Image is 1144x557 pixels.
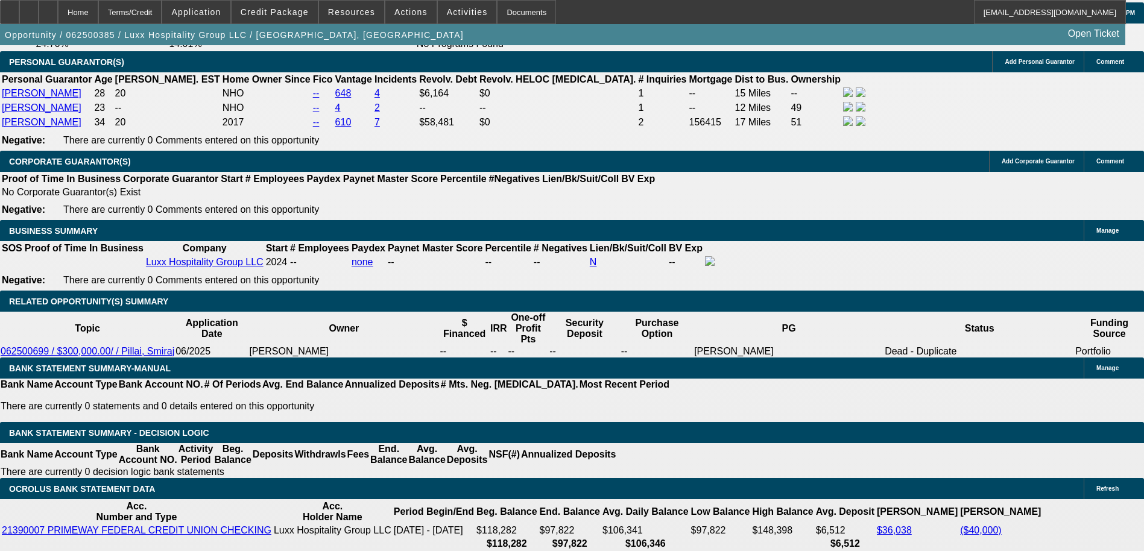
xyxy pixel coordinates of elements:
td: 06/2025 [175,345,248,357]
span: Add Corporate Guarantor [1002,158,1075,165]
button: Credit Package [232,1,318,24]
a: 4 [374,88,380,98]
a: -- [313,88,320,98]
td: NHO [222,87,311,100]
a: [PERSON_NAME] [2,117,81,127]
img: linkedin-icon.png [856,87,865,97]
td: -- [439,345,490,357]
b: Company [183,243,227,253]
th: Fees [347,443,370,466]
td: No Corporate Guarantor(s) Exist [1,186,660,198]
th: Bank Account NO. [118,379,204,391]
th: Beg. Balance [213,443,251,466]
td: -- [419,101,478,115]
td: -- [549,345,621,357]
th: $106,346 [602,538,689,550]
td: -- [115,101,221,115]
td: 20 [115,87,221,100]
td: [DATE] - [DATE] [393,524,475,537]
p: There are currently 0 statements and 0 details entered on this opportunity [1,401,669,412]
a: Open Ticket [1063,24,1124,44]
th: End. Balance [539,500,601,523]
a: 648 [335,88,352,98]
th: Beg. Balance [476,500,537,523]
span: BUSINESS SUMMARY [9,226,98,236]
a: 7 [374,117,380,127]
b: # Employees [245,174,305,184]
a: ($40,000) [960,525,1002,535]
button: Resources [319,1,384,24]
b: Dist to Bus. [735,74,789,84]
th: Account Type [54,443,118,466]
th: Proof of Time In Business [24,242,144,254]
th: Avg. Deposit [815,500,875,523]
th: Avg. End Balance [262,379,344,391]
span: -- [290,257,297,267]
td: NHO [222,101,311,115]
b: #Negatives [489,174,540,184]
b: Percentile [485,243,531,253]
b: Incidents [374,74,417,84]
span: OCROLUS BANK STATEMENT DATA [9,484,155,494]
b: Ownership [791,74,841,84]
b: [PERSON_NAME]. EST [115,74,220,84]
a: [PERSON_NAME] [2,102,81,113]
th: Avg. Daily Balance [602,500,689,523]
b: Negative: [2,135,45,145]
span: PERSONAL GUARANTOR(S) [9,57,124,67]
img: facebook-icon.png [705,256,715,266]
a: 610 [335,117,352,127]
td: 2024 [265,256,288,269]
img: linkedin-icon.png [856,116,865,126]
div: -- [534,257,587,268]
th: Most Recent Period [579,379,670,391]
a: [PERSON_NAME] [2,88,81,98]
b: Age [94,74,112,84]
b: Corporate Guarantor [123,174,218,184]
span: There are currently 0 Comments entered on this opportunity [63,275,319,285]
td: 49 [790,101,841,115]
td: -- [621,345,694,357]
td: 51 [790,116,841,129]
th: $ Financed [439,312,490,345]
td: $0 [479,87,637,100]
th: Withdrawls [294,443,346,466]
td: $6,164 [419,87,478,100]
b: Vantage [335,74,372,84]
th: One-off Profit Pts [508,312,549,345]
img: linkedin-icon.png [856,102,865,112]
a: N [590,257,597,267]
a: Luxx Hospitality Group LLC [146,257,264,267]
b: Fico [313,74,333,84]
th: Purchase Option [621,312,694,345]
th: Account Type [54,379,118,391]
span: There are currently 0 Comments entered on this opportunity [63,204,319,215]
th: Funding Source [1075,312,1144,345]
td: $58,481 [419,116,478,129]
th: $118,282 [476,538,537,550]
td: 1 [637,101,687,115]
th: Acc. Number and Type [1,500,272,523]
div: -- [388,257,482,268]
td: $97,822 [539,524,601,537]
th: End. Balance [370,443,408,466]
a: 21390007 PRIMEWAY FEDERAL CREDIT UNION CHECKING [2,525,271,535]
b: Paynet Master Score [388,243,482,253]
img: facebook-icon.png [843,87,853,97]
th: Annualized Deposits [520,443,616,466]
span: Application [171,7,221,17]
a: -- [313,102,320,113]
b: Mortgage [689,74,733,84]
a: $36,038 [877,525,912,535]
th: # Mts. Neg. [MEDICAL_DATA]. [440,379,579,391]
th: # Of Periods [204,379,262,391]
th: Deposits [252,443,294,466]
th: Annualized Deposits [344,379,440,391]
th: Avg. Deposits [446,443,488,466]
td: 17 Miles [735,116,789,129]
b: Revolv. Debt [419,74,477,84]
td: 34 [93,116,113,129]
th: Period Begin/End [393,500,475,523]
span: RELATED OPPORTUNITY(S) SUMMARY [9,297,168,306]
a: -- [313,117,320,127]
